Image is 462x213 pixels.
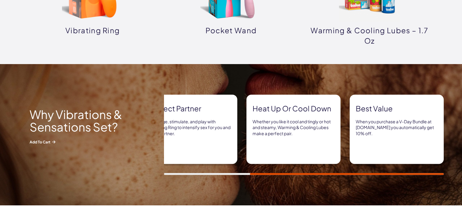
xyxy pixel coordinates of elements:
[30,139,140,145] span: Add to Cart
[356,119,438,137] p: When you purchase a V-Day Bundle at [DOMAIN_NAME] you automatically get 10% off.
[30,108,140,133] h2: Why Vibrations & Sensations Set?
[253,103,334,114] strong: Heat up or cool down
[30,25,156,36] p: vibrating ring
[253,119,334,137] p: Whether you like it cool and tingly or hot and steamy, Warming & Cooling Lubes make a perfect pair.
[356,103,438,114] strong: Best Value
[168,25,294,36] p: pocket wand
[149,119,231,137] p: Massage, stimulate, and play with Vibrating Ring to intensify sex for you and your partner.
[149,103,231,114] strong: Perfect Partner
[306,25,432,46] p: Warming & Cooling Lubes – 1.7 oz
